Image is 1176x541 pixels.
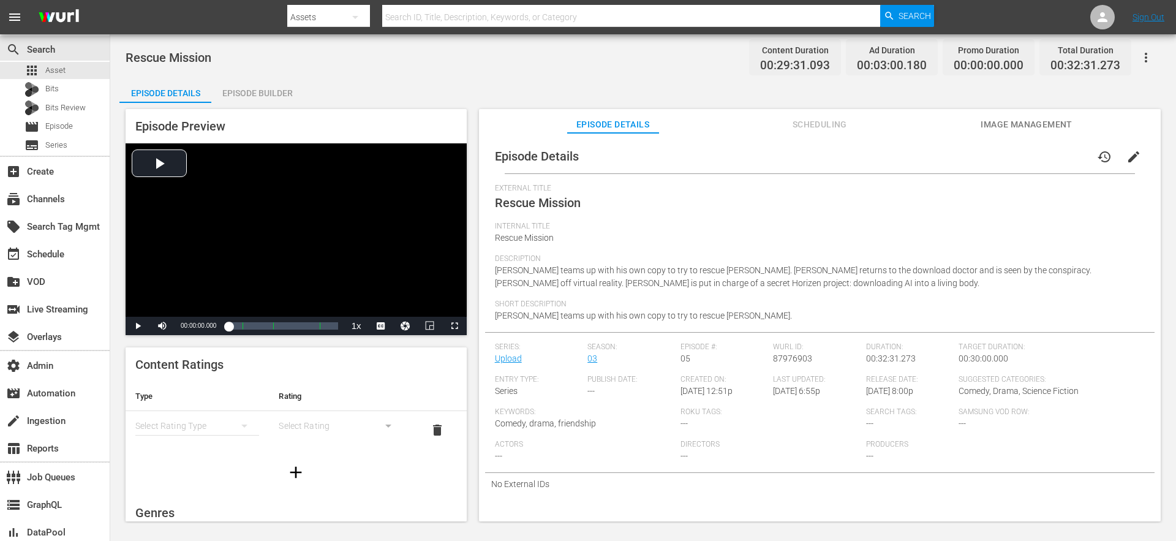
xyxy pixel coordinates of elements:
[1126,149,1141,164] span: edit
[1119,142,1148,172] button: edit
[981,117,1072,132] span: Image Management
[680,342,767,352] span: Episode #:
[866,342,953,352] span: Duration:
[24,100,39,115] div: Bits Review
[6,302,21,317] span: Live Streaming
[24,63,39,78] span: Asset
[495,354,522,363] a: Upload
[587,386,595,396] span: ---
[24,138,39,153] span: Series
[495,311,792,320] span: [PERSON_NAME] teams up with his own copy to try to rescue [PERSON_NAME].
[680,375,767,385] span: Created On:
[150,317,175,335] button: Mute
[7,10,22,25] span: menu
[126,143,467,335] div: Video Player
[680,407,860,417] span: Roku Tags:
[6,525,21,540] span: DataPool
[866,451,873,461] span: ---
[959,354,1008,363] span: 00:30:00.000
[495,195,581,210] span: Rescue Mission
[126,382,269,411] th: Type
[6,470,21,485] span: Job Queues
[1090,142,1119,172] button: history
[369,317,393,335] button: Captions
[6,358,21,373] span: Admin
[680,354,690,363] span: 05
[126,382,467,449] table: simple table
[6,164,21,179] span: Create
[495,451,502,461] span: ---
[135,505,175,520] span: Genres
[495,386,518,396] span: Series
[680,451,688,461] span: ---
[6,247,21,262] span: Schedule
[495,300,1139,309] span: Short Description
[866,354,916,363] span: 00:32:31.273
[6,330,21,344] span: Overlays
[959,375,1138,385] span: Suggested Categories:
[495,184,1139,194] span: External Title
[430,423,445,437] span: delete
[495,375,582,385] span: Entry Type:
[1050,42,1120,59] div: Total Duration
[344,317,369,335] button: Playback Rate
[680,418,688,428] span: ---
[954,59,1023,73] span: 00:00:00.000
[495,342,582,352] span: Series:
[126,317,150,335] button: Play
[587,354,597,363] a: 03
[269,382,412,411] th: Rating
[680,386,733,396] span: [DATE] 12:51p
[6,386,21,401] span: Automation
[866,418,873,428] span: ---
[45,139,67,151] span: Series
[495,418,596,428] span: Comedy, drama, friendship
[495,440,674,450] span: Actors
[135,119,225,134] span: Episode Preview
[899,5,931,27] span: Search
[495,407,674,417] span: Keywords:
[773,375,860,385] span: Last Updated:
[857,59,927,73] span: 00:03:00.180
[495,233,554,243] span: Rescue Mission
[393,317,418,335] button: Jump To Time
[495,149,579,164] span: Episode Details
[866,440,1046,450] span: Producers
[587,342,674,352] span: Season:
[587,375,674,385] span: Publish Date:
[1133,12,1164,22] a: Sign Out
[773,342,860,352] span: Wurl ID:
[959,386,1079,396] span: Comedy, Drama, Science Fiction
[954,42,1023,59] div: Promo Duration
[135,357,224,372] span: Content Ratings
[6,274,21,289] span: VOD
[29,3,88,32] img: ans4CAIJ8jUAAAAAAAAAAAAAAAAAAAAAAAAgQb4GAAAAAAAAAAAAAAAAAAAAAAAAJMjXAAAAAAAAAAAAAAAAAAAAAAAAgAT5G...
[119,78,211,108] div: Episode Details
[959,407,1046,417] span: Samsung VOD Row:
[6,497,21,512] span: GraphQL
[211,78,303,108] div: Episode Builder
[866,375,953,385] span: Release Date:
[45,83,59,95] span: Bits
[760,59,830,73] span: 00:29:31.093
[680,440,860,450] span: Directors
[181,322,216,329] span: 00:00:00.000
[485,473,1155,495] div: No External IDs
[45,64,66,77] span: Asset
[418,317,442,335] button: Picture-in-Picture
[211,78,303,103] button: Episode Builder
[773,386,820,396] span: [DATE] 6:55p
[1050,59,1120,73] span: 00:32:31.273
[959,342,1138,352] span: Target Duration:
[495,265,1091,288] span: [PERSON_NAME] teams up with his own copy to try to rescue [PERSON_NAME]. [PERSON_NAME] returns to...
[880,5,934,27] button: Search
[1097,149,1112,164] span: history
[567,117,659,132] span: Episode Details
[24,82,39,97] div: Bits
[495,254,1139,264] span: Description
[495,222,1139,232] span: Internal Title
[119,78,211,103] button: Episode Details
[442,317,467,335] button: Fullscreen
[126,50,211,65] span: Rescue Mission
[6,42,21,57] span: Search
